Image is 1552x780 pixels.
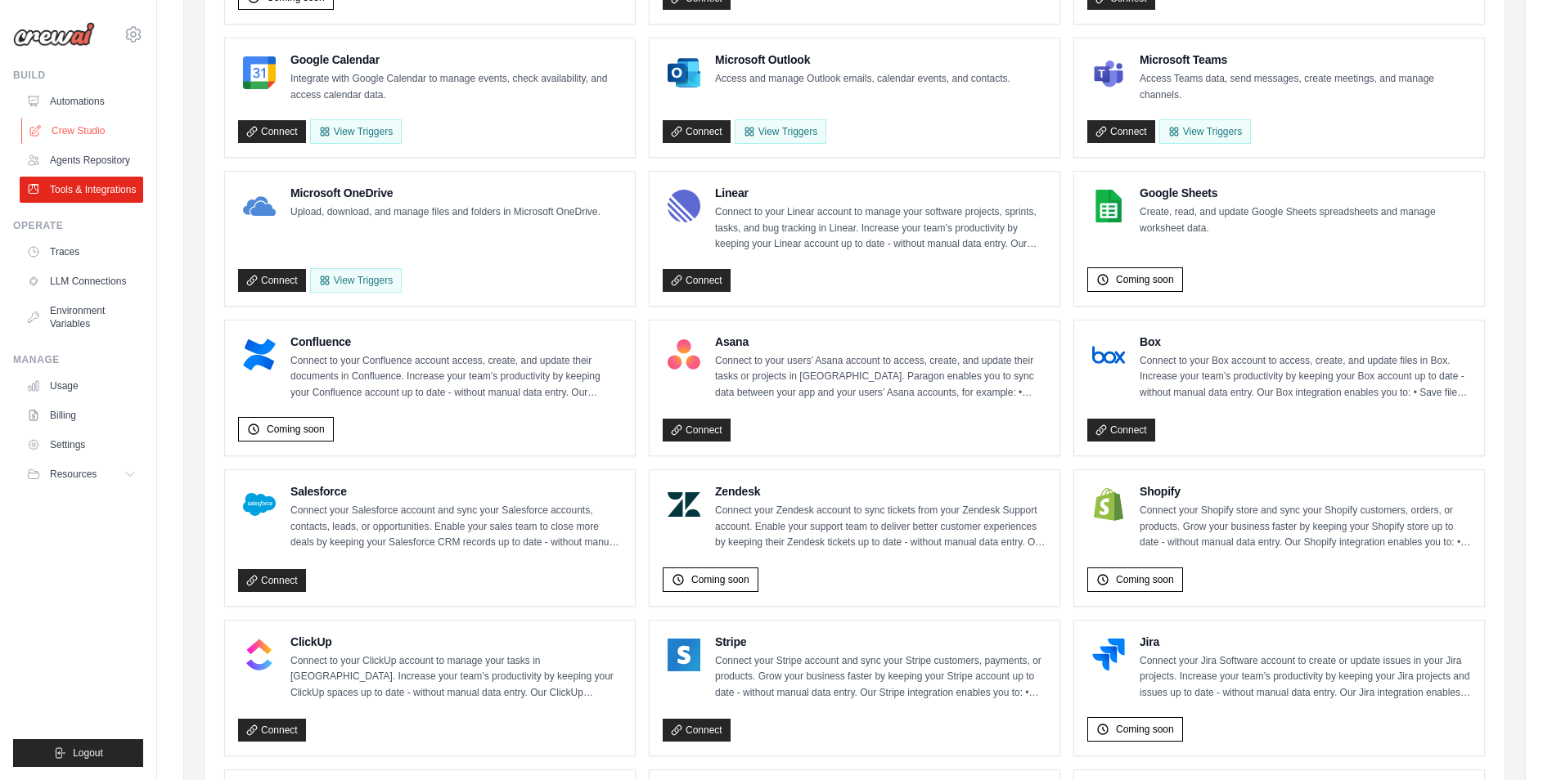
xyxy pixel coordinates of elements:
[290,334,622,350] h4: Confluence
[13,219,143,232] div: Operate
[290,353,622,401] p: Connect to your Confluence account access, create, and update their documents in Confluence. Incr...
[1140,334,1471,350] h4: Box
[1092,190,1125,222] img: Google Sheets Logo
[1092,639,1125,671] img: Jira Logo
[20,373,143,399] a: Usage
[1092,338,1125,371] img: Box Logo
[1140,71,1471,103] p: Access Teams data, send messages, create meetings, and manage channels.
[668,488,700,521] img: Zendesk Logo
[1140,503,1471,551] p: Connect your Shopify store and sync your Shopify customers, orders, or products. Grow your busine...
[238,269,306,292] a: Connect
[1092,488,1125,521] img: Shopify Logo
[290,503,622,551] p: Connect your Salesforce account and sync your Salesforce accounts, contacts, leads, or opportunit...
[290,52,622,68] h4: Google Calendar
[267,423,325,436] span: Coming soon
[20,402,143,428] a: Billing
[715,634,1046,650] h4: Stripe
[1140,185,1471,201] h4: Google Sheets
[20,239,143,265] a: Traces
[715,185,1046,201] h4: Linear
[243,56,276,89] img: Google Calendar Logo
[20,268,143,294] a: LLM Connections
[1159,119,1251,144] : View Triggers
[1140,204,1471,236] p: Create, read, and update Google Sheets spreadsheets and manage worksheet data.
[310,268,402,293] : View Triggers
[1116,573,1174,586] span: Coming soon
[715,503,1046,551] p: Connect your Zendesk account to sync tickets from your Zendesk Support account. Enable your suppo...
[663,719,731,742] a: Connect
[13,22,95,47] img: Logo
[1140,653,1471,702] p: Connect your Jira Software account to create or update issues in your Jira projects. Increase you...
[1092,56,1125,89] img: Microsoft Teams Logo
[290,71,622,103] p: Integrate with Google Calendar to manage events, check availability, and access calendar data.
[238,719,306,742] a: Connect
[238,120,306,143] a: Connect
[20,461,143,487] button: Resources
[243,338,276,371] img: Confluence Logo
[663,269,731,292] a: Connect
[1140,634,1471,650] h4: Jira
[13,739,143,767] button: Logout
[21,118,145,144] a: Crew Studio
[290,483,622,500] h4: Salesforce
[73,746,103,760] span: Logout
[238,569,306,592] a: Connect
[691,573,749,586] span: Coming soon
[668,56,700,89] img: Microsoft Outlook Logo
[715,71,1010,87] p: Access and manage Outlook emails, calendar events, and contacts.
[20,88,143,114] a: Automations
[1140,52,1471,68] h4: Microsoft Teams
[735,119,826,144] : View Triggers
[715,52,1010,68] h4: Microsoft Outlook
[715,334,1046,350] h4: Asana
[715,653,1046,702] p: Connect your Stripe account and sync your Stripe customers, payments, or products. Grow your busi...
[290,634,622,650] h4: ClickUp
[290,185,601,201] h4: Microsoft OneDrive
[290,653,622,702] p: Connect to your ClickUp account to manage your tasks in [GEOGRAPHIC_DATA]. Increase your team’s p...
[13,69,143,82] div: Build
[668,338,700,371] img: Asana Logo
[668,190,700,222] img: Linear Logo
[1116,273,1174,286] span: Coming soon
[243,639,276,671] img: ClickUp Logo
[243,190,276,222] img: Microsoft OneDrive Logo
[20,147,143,173] a: Agents Repository
[50,468,97,481] span: Resources
[1087,419,1155,442] a: Connect
[290,204,601,221] p: Upload, download, and manage files and folders in Microsoft OneDrive.
[663,419,731,442] a: Connect
[1140,353,1471,401] p: Connect to your Box account to access, create, and update files in Box. Increase your team’s prod...
[715,204,1046,253] p: Connect to your Linear account to manage your software projects, sprints, tasks, and bug tracking...
[13,353,143,366] div: Manage
[715,483,1046,500] h4: Zendesk
[310,119,402,144] button: View Triggers
[20,432,143,458] a: Settings
[1116,723,1174,736] span: Coming soon
[668,639,700,671] img: Stripe Logo
[1087,120,1155,143] a: Connect
[243,488,276,521] img: Salesforce Logo
[715,353,1046,401] p: Connect to your users’ Asana account to access, create, and update their tasks or projects in [GE...
[20,298,143,337] a: Environment Variables
[663,120,731,143] a: Connect
[20,177,143,203] a: Tools & Integrations
[1140,483,1471,500] h4: Shopify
